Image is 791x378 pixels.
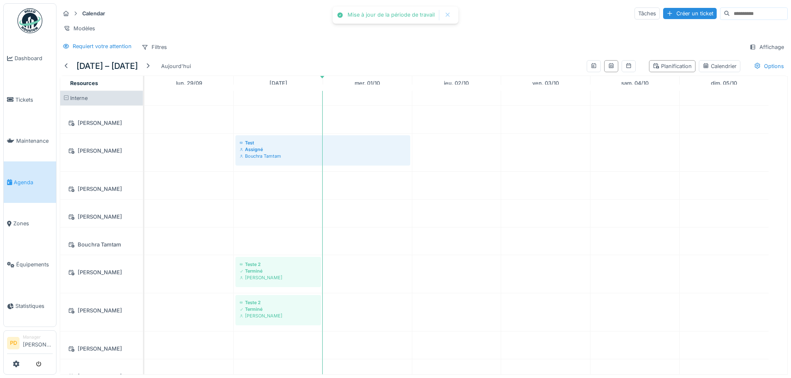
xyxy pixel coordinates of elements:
span: Tickets [15,96,53,104]
div: Calendrier [703,62,737,70]
div: [PERSON_NAME] [65,267,138,278]
div: Filtres [138,41,171,53]
li: [PERSON_NAME] [23,334,53,352]
span: Resources [70,80,98,86]
div: [PERSON_NAME] [65,146,138,156]
span: Maintenance [16,137,53,145]
strong: Calendar [79,10,108,17]
a: Tickets [4,79,56,120]
div: Manager [23,334,53,340]
div: Assigné [240,146,406,153]
div: [PERSON_NAME] [65,305,138,316]
span: Agenda [14,178,53,186]
a: Dashboard [4,38,56,79]
span: Statistiques [15,302,53,310]
h5: [DATE] – [DATE] [76,61,138,71]
div: [PERSON_NAME] [240,312,317,319]
div: [PERSON_NAME] [240,274,317,281]
a: 5 octobre 2025 [709,78,739,89]
a: 4 octobre 2025 [619,78,651,89]
div: Test [240,139,406,146]
span: Zones [13,219,53,227]
div: Aujourd'hui [158,61,194,72]
img: Badge_color-CXgf-gQk.svg [17,8,42,33]
div: Modèles [60,22,99,34]
a: Maintenance [4,120,56,161]
div: Affichage [746,41,788,53]
a: 29 septembre 2025 [174,78,204,89]
div: Teste 2 [240,261,317,268]
a: 2 octobre 2025 [442,78,471,89]
div: [PERSON_NAME] [65,344,138,354]
a: Agenda [4,161,56,202]
a: 1 octobre 2025 [353,78,382,89]
div: Planification [653,62,692,70]
div: Mise à jour de la période de travail [348,12,435,19]
a: 3 octobre 2025 [530,78,561,89]
div: Tâches [634,7,660,20]
div: Teste 2 [240,299,317,306]
li: PD [7,337,20,349]
a: Zones [4,203,56,244]
div: Terminé [240,306,317,312]
div: Bouchra Tamtam [65,239,138,250]
div: [PERSON_NAME] [65,184,138,194]
span: Interne [70,95,88,101]
a: 30 septembre 2025 [267,78,289,89]
div: Bouchra Tamtam [240,153,406,159]
div: Options [750,60,788,72]
div: [PERSON_NAME] [65,118,138,128]
span: Dashboard [15,54,53,62]
div: [PERSON_NAME] [65,212,138,222]
span: Équipements [16,261,53,268]
a: Équipements [4,244,56,285]
div: Créer un ticket [663,8,717,19]
a: Statistiques [4,285,56,327]
div: Terminé [240,268,317,274]
a: PD Manager[PERSON_NAME] [7,334,53,354]
div: Requiert votre attention [73,42,132,50]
